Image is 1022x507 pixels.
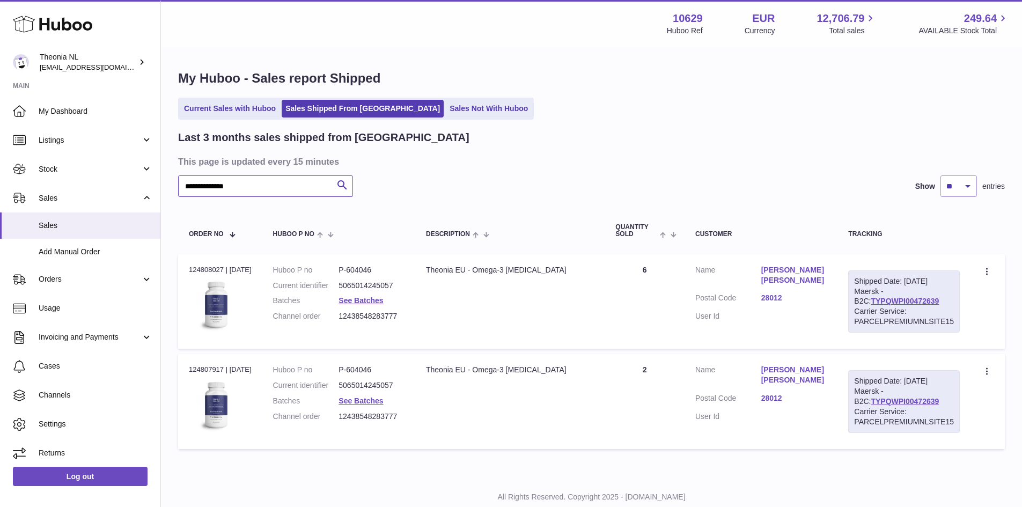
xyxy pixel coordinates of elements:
[273,380,339,391] dt: Current identifier
[39,390,152,400] span: Channels
[426,265,594,275] div: Theonia EU - Omega-3 [MEDICAL_DATA]
[854,376,954,386] div: Shipped Date: [DATE]
[426,365,594,375] div: Theonia EU - Omega-3 [MEDICAL_DATA]
[695,231,827,238] div: Customer
[339,365,405,375] dd: P-604046
[189,365,252,374] div: 124807917 | [DATE]
[667,26,703,36] div: Huboo Ref
[273,265,339,275] dt: Huboo P no
[964,11,997,26] span: 249.64
[339,296,383,305] a: See Batches
[339,396,383,405] a: See Batches
[605,354,685,449] td: 2
[695,265,761,288] dt: Name
[13,54,29,70] img: info@wholesomegoods.eu
[745,26,775,36] div: Currency
[817,11,877,36] a: 12,706.79 Total sales
[39,247,152,257] span: Add Manual Order
[39,332,141,342] span: Invoicing and Payments
[339,265,405,275] dd: P-604046
[189,265,252,275] div: 124808027 | [DATE]
[695,311,761,321] dt: User Id
[848,231,960,238] div: Tracking
[39,448,152,458] span: Returns
[982,181,1005,192] span: entries
[273,396,339,406] dt: Batches
[918,11,1009,36] a: 249.64 AVAILABLE Stock Total
[848,370,960,432] div: Maersk - B2C:
[915,181,935,192] label: Show
[273,281,339,291] dt: Current identifier
[40,63,158,71] span: [EMAIL_ADDRESS][DOMAIN_NAME]
[761,365,827,385] a: [PERSON_NAME] [PERSON_NAME]
[178,130,469,145] h2: Last 3 months sales shipped from [GEOGRAPHIC_DATA]
[39,274,141,284] span: Orders
[273,365,339,375] dt: Huboo P no
[39,135,141,145] span: Listings
[189,278,242,332] img: 106291725893086.jpg
[39,303,152,313] span: Usage
[339,311,405,321] dd: 12438548283777
[446,100,532,117] a: Sales Not With Huboo
[170,492,1013,502] p: All Rights Reserved. Copyright 2025 - [DOMAIN_NAME]
[39,419,152,429] span: Settings
[39,361,152,371] span: Cases
[273,412,339,422] dt: Channel order
[854,407,954,427] div: Carrier Service: PARCELPREMIUMNLSITE15
[339,380,405,391] dd: 5065014245057
[854,306,954,327] div: Carrier Service: PARCELPREMIUMNLSITE15
[752,11,775,26] strong: EUR
[871,397,939,406] a: TYPQWPI00472639
[918,26,1009,36] span: AVAILABLE Stock Total
[180,100,280,117] a: Current Sales with Huboo
[761,293,827,303] a: 28012
[39,106,152,116] span: My Dashboard
[178,70,1005,87] h1: My Huboo - Sales report Shipped
[13,467,148,486] a: Log out
[40,52,136,72] div: Theonia NL
[615,224,657,238] span: Quantity Sold
[871,297,939,305] a: TYPQWPI00472639
[695,365,761,388] dt: Name
[695,293,761,306] dt: Postal Code
[854,276,954,286] div: Shipped Date: [DATE]
[605,254,685,349] td: 6
[189,231,224,238] span: Order No
[673,11,703,26] strong: 10629
[829,26,877,36] span: Total sales
[848,270,960,333] div: Maersk - B2C:
[426,231,470,238] span: Description
[178,156,1002,167] h3: This page is updated every 15 minutes
[282,100,444,117] a: Sales Shipped From [GEOGRAPHIC_DATA]
[339,412,405,422] dd: 12438548283777
[695,412,761,422] dt: User Id
[273,231,314,238] span: Huboo P no
[273,311,339,321] dt: Channel order
[39,193,141,203] span: Sales
[273,296,339,306] dt: Batches
[39,164,141,174] span: Stock
[189,378,242,432] img: 106291725893086.jpg
[761,265,827,285] a: [PERSON_NAME] [PERSON_NAME]
[695,393,761,406] dt: Postal Code
[817,11,864,26] span: 12,706.79
[761,393,827,403] a: 28012
[339,281,405,291] dd: 5065014245057
[39,221,152,231] span: Sales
